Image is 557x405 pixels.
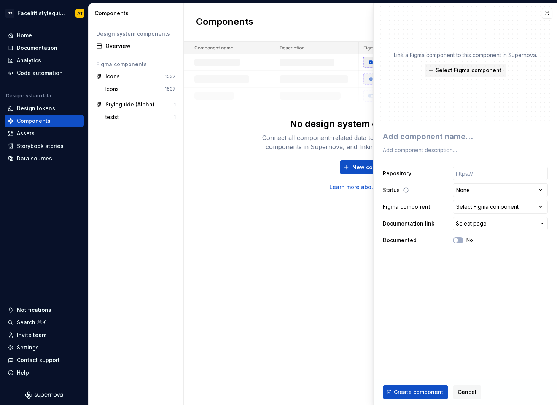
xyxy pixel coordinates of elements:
[165,86,176,92] div: 1537
[5,67,84,79] a: Code automation
[17,32,32,39] div: Home
[93,40,179,52] a: Overview
[5,102,84,114] a: Design tokens
[5,54,84,67] a: Analytics
[453,200,548,214] button: Select Figma component
[17,105,55,112] div: Design tokens
[165,73,176,79] div: 1537
[383,237,417,244] label: Documented
[174,114,176,120] div: 1
[174,102,176,108] div: 1
[394,388,443,396] span: Create component
[5,316,84,329] button: Search ⌘K
[102,83,179,95] a: Icons1537
[17,356,60,364] div: Contact support
[17,69,63,77] div: Code automation
[249,133,492,151] div: Connect all component-related data to single entity. Get started by creating components in Supern...
[5,341,84,354] a: Settings
[5,127,84,140] a: Assets
[352,164,396,171] span: New component
[458,388,476,396] span: Cancel
[105,113,122,121] div: testst
[102,111,179,123] a: testst1
[17,57,41,64] div: Analytics
[17,331,46,339] div: Invite team
[5,152,84,165] a: Data sources
[5,304,84,316] button: Notifications
[5,115,84,127] a: Components
[340,160,401,174] button: New component
[17,130,35,137] div: Assets
[383,385,448,399] button: Create component
[17,142,64,150] div: Storybook stories
[5,29,84,41] a: Home
[17,369,29,376] div: Help
[17,117,51,125] div: Components
[383,220,434,227] label: Documentation link
[466,237,473,243] label: No
[5,9,14,18] div: SX
[383,170,411,177] label: Repository
[456,220,487,227] span: Select page
[2,5,87,21] button: SXFacelift styleguideAT
[383,186,400,194] label: Status
[105,42,176,50] div: Overview
[18,10,66,17] div: Facelift styleguide
[96,60,176,68] div: Figma components
[425,64,506,77] button: Select Figma component
[17,319,46,326] div: Search ⌘K
[93,70,179,83] a: Icons1537
[17,344,39,351] div: Settings
[5,329,84,341] a: Invite team
[5,354,84,366] button: Contact support
[453,217,548,230] button: Select page
[290,118,451,130] div: No design system components - yet
[5,367,84,379] button: Help
[105,73,120,80] div: Icons
[17,44,57,52] div: Documentation
[329,183,411,191] a: Learn more about components
[436,67,501,74] span: Select Figma component
[196,16,253,29] h2: Components
[5,42,84,54] a: Documentation
[95,10,180,17] div: Components
[105,85,122,93] div: Icons
[25,391,63,399] svg: Supernova Logo
[96,30,176,38] div: Design system components
[456,203,519,211] div: Select Figma component
[93,98,179,111] a: Styleguide (Alpha)1
[105,101,154,108] div: Styleguide (Alpha)
[77,10,83,16] div: AT
[6,93,51,99] div: Design system data
[453,167,548,180] input: https://
[383,203,430,211] label: Figma component
[5,140,84,152] a: Storybook stories
[17,306,51,314] div: Notifications
[453,385,481,399] button: Cancel
[17,155,52,162] div: Data sources
[394,51,537,59] p: Link a Figma component to this component in Supernova.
